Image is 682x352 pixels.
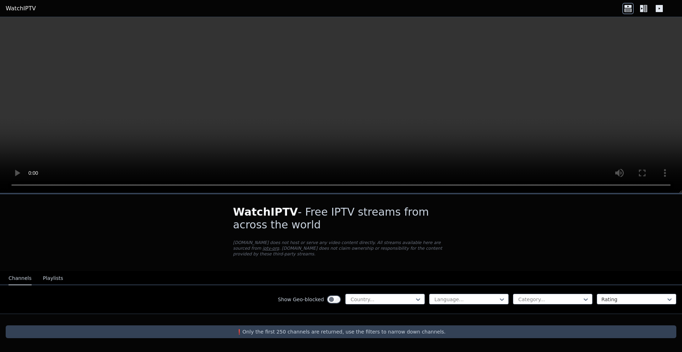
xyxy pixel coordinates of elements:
[9,328,673,335] p: ❗️Only the first 250 channels are returned, use the filters to narrow down channels.
[6,4,36,13] a: WatchIPTV
[278,296,324,303] label: Show Geo-blocked
[233,206,298,218] span: WatchIPTV
[9,272,32,285] button: Channels
[43,272,63,285] button: Playlists
[262,246,279,251] a: iptv-org
[233,240,449,257] p: [DOMAIN_NAME] does not host or serve any video content directly. All streams available here are s...
[233,206,449,231] h1: - Free IPTV streams from across the world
